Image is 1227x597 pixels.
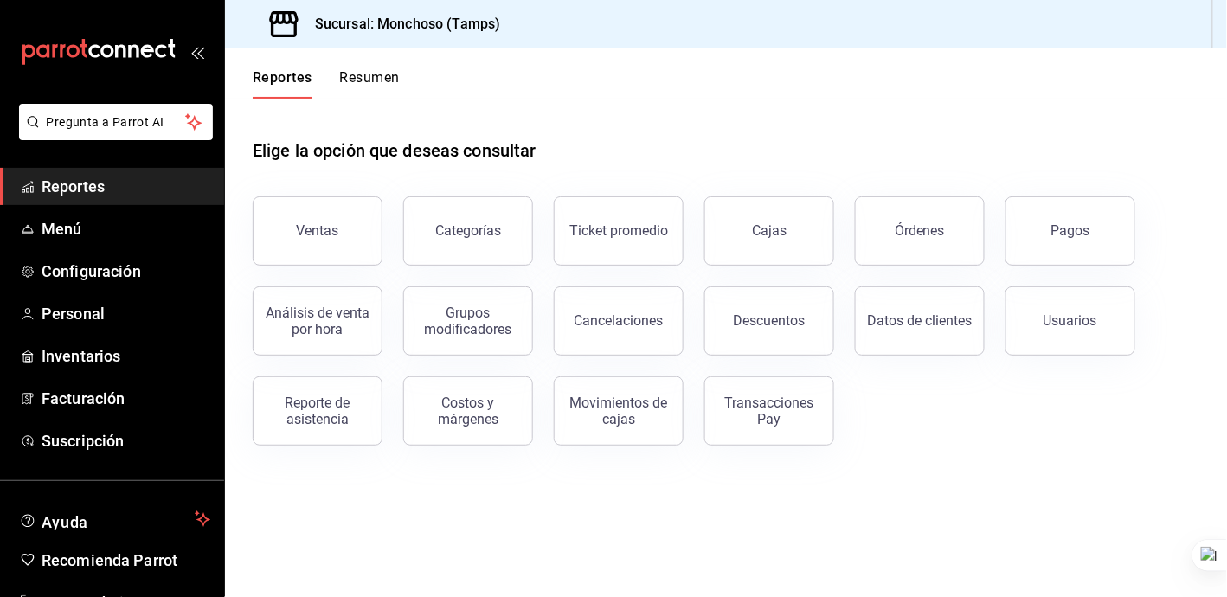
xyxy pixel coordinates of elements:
span: Pregunta a Parrot AI [47,113,186,132]
div: Cancelaciones [575,312,664,329]
button: open_drawer_menu [190,45,204,59]
div: Datos de clientes [868,312,973,329]
div: Cajas [752,222,787,239]
div: Análisis de venta por hora [264,305,371,337]
div: Costos y márgenes [414,395,522,427]
div: Movimientos de cajas [565,395,672,427]
span: Personal [42,302,210,325]
div: Grupos modificadores [414,305,522,337]
button: Categorías [403,196,533,266]
div: Usuarios [1044,312,1097,329]
button: Órdenes [855,196,985,266]
a: Pregunta a Parrot AI [12,125,213,144]
button: Movimientos de cajas [554,376,684,446]
span: Reportes [42,175,210,198]
button: Usuarios [1005,286,1135,356]
button: Ticket promedio [554,196,684,266]
button: Datos de clientes [855,286,985,356]
h1: Elige la opción que deseas consultar [253,138,536,164]
span: Configuración [42,260,210,283]
button: Descuentos [704,286,834,356]
div: Pagos [1051,222,1090,239]
span: Recomienda Parrot [42,549,210,572]
button: Pregunta a Parrot AI [19,104,213,140]
button: Cajas [704,196,834,266]
span: Suscripción [42,429,210,453]
span: Menú [42,217,210,241]
div: Ticket promedio [569,222,668,239]
button: Grupos modificadores [403,286,533,356]
div: Ventas [297,222,339,239]
button: Reportes [253,69,312,99]
button: Análisis de venta por hora [253,286,382,356]
span: Inventarios [42,344,210,368]
button: Pagos [1005,196,1135,266]
span: Facturación [42,387,210,410]
div: Descuentos [734,312,806,329]
div: Transacciones Pay [716,395,823,427]
div: Órdenes [895,222,945,239]
button: Ventas [253,196,382,266]
button: Resumen [340,69,400,99]
button: Costos y márgenes [403,376,533,446]
h3: Sucursal: Monchoso (Tamps) [301,14,500,35]
button: Cancelaciones [554,286,684,356]
button: Reporte de asistencia [253,376,382,446]
span: Ayuda [42,509,188,530]
div: navigation tabs [253,69,400,99]
div: Categorías [435,222,501,239]
div: Reporte de asistencia [264,395,371,427]
button: Transacciones Pay [704,376,834,446]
